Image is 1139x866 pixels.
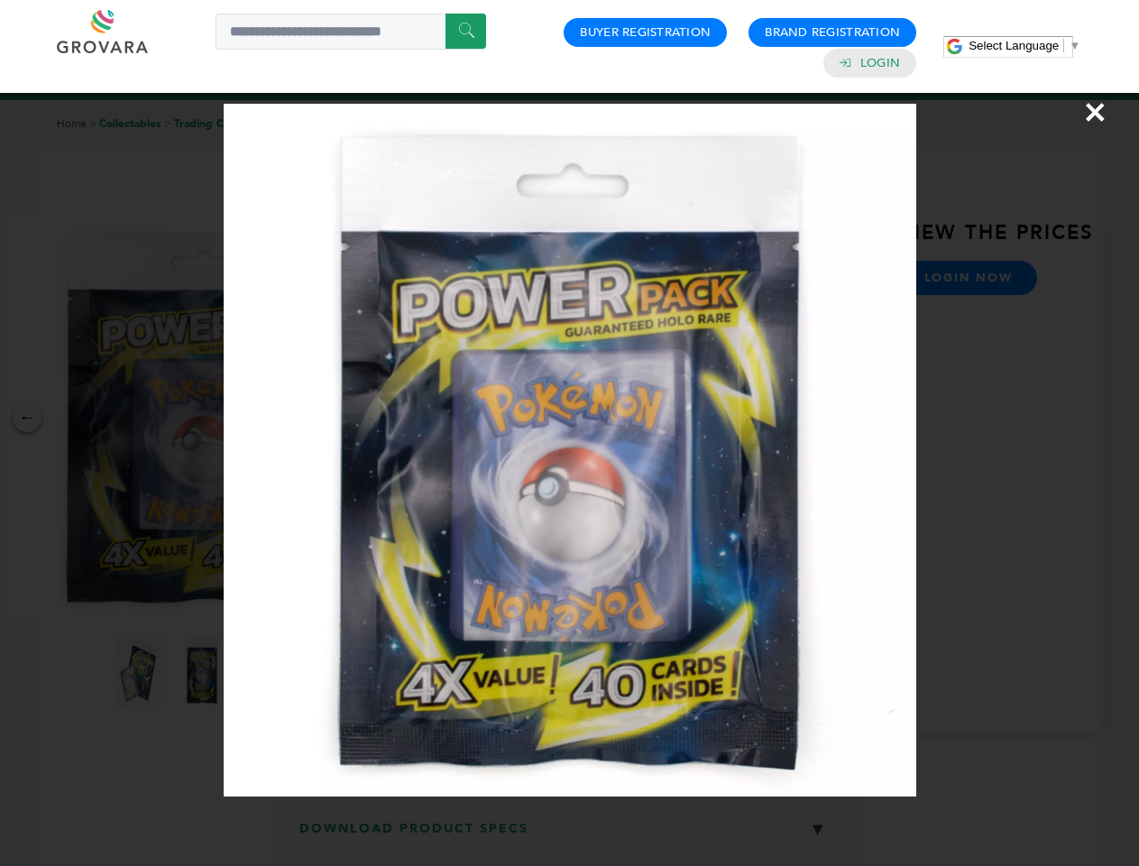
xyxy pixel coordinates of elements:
a: Buyer Registration [580,24,711,41]
input: Search a product or brand... [216,14,486,50]
span: ▼ [1069,39,1080,52]
a: Brand Registration [765,24,900,41]
a: Select Language​ [969,39,1080,52]
a: Login [860,55,900,71]
span: Select Language [969,39,1059,52]
span: ​ [1063,39,1064,52]
span: × [1083,87,1107,137]
img: Image Preview [224,104,916,797]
